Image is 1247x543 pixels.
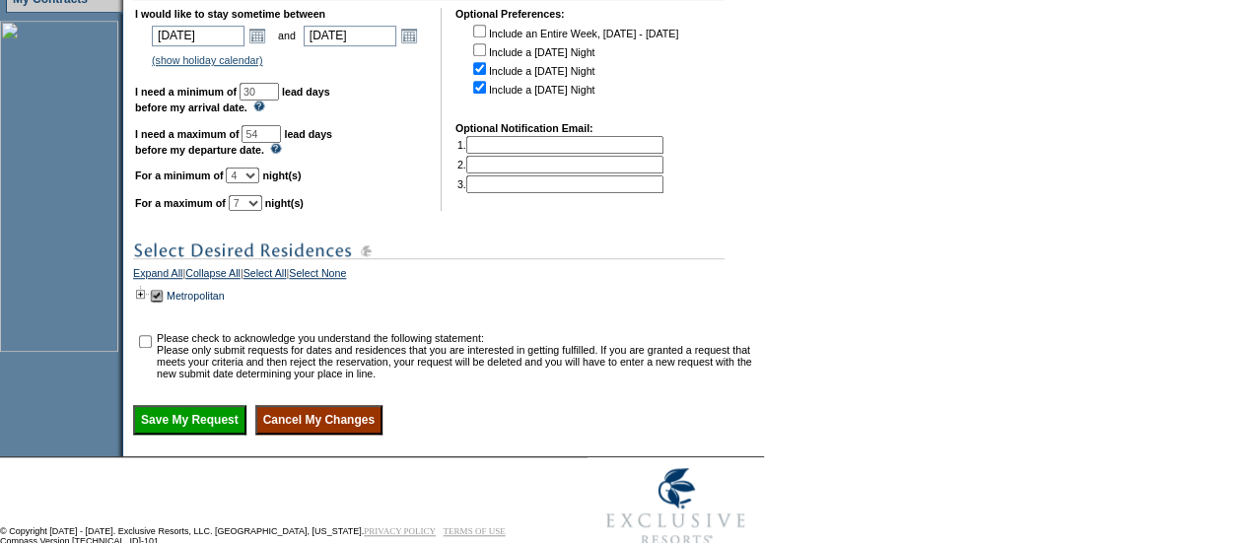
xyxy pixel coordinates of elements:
[457,156,663,173] td: 2.
[246,25,268,46] a: Open the calendar popup.
[255,405,382,435] input: Cancel My Changes
[270,143,282,154] img: questionMark_lightBlue.gif
[455,8,565,20] b: Optional Preferences:
[135,8,325,20] b: I would like to stay sometime between
[289,267,346,285] a: Select None
[135,170,223,181] b: For a minimum of
[444,526,506,536] a: TERMS OF USE
[133,267,182,285] a: Expand All
[135,128,332,156] b: lead days before my departure date.
[364,526,436,536] a: PRIVACY POLICY
[152,26,244,46] input: Date format: M/D/Y. Shortcut keys: [T] for Today. [UP] or [.] for Next Day. [DOWN] or [,] for Pre...
[157,332,757,379] td: Please check to acknowledge you understand the following statement: Please only submit requests f...
[243,267,287,285] a: Select All
[457,175,663,193] td: 3.
[185,267,241,285] a: Collapse All
[455,122,593,134] b: Optional Notification Email:
[133,267,759,285] div: | | |
[135,128,239,140] b: I need a maximum of
[167,290,225,302] a: Metropolitan
[457,136,663,154] td: 1.
[135,197,226,209] b: For a maximum of
[265,197,304,209] b: night(s)
[304,26,396,46] input: Date format: M/D/Y. Shortcut keys: [T] for Today. [UP] or [.] for Next Day. [DOWN] or [,] for Pre...
[135,86,237,98] b: I need a minimum of
[398,25,420,46] a: Open the calendar popup.
[152,54,263,66] a: (show holiday calendar)
[469,22,678,108] td: Include an Entire Week, [DATE] - [DATE] Include a [DATE] Night Include a [DATE] Night Include a [...
[275,22,299,49] td: and
[262,170,301,181] b: night(s)
[135,86,330,113] b: lead days before my arrival date.
[133,405,246,435] input: Save My Request
[253,101,265,111] img: questionMark_lightBlue.gif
